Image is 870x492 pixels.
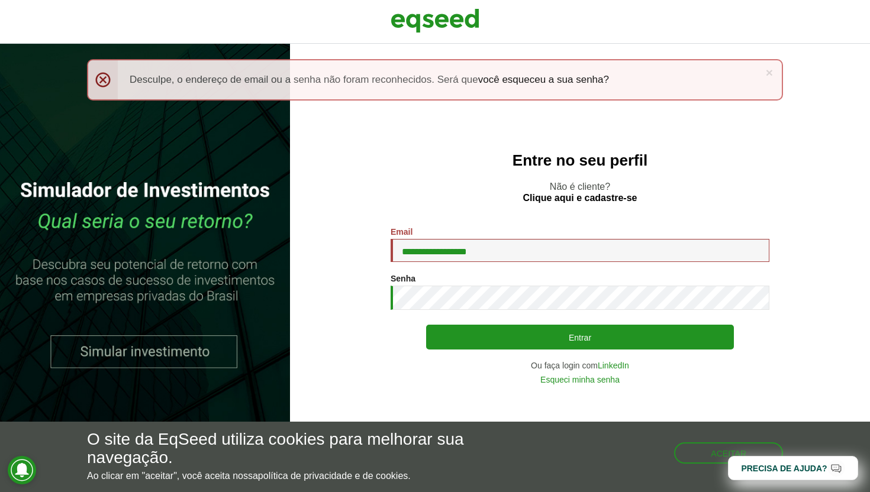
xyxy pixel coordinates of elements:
[391,274,415,283] label: Senha
[674,442,783,464] button: Aceitar
[766,66,773,79] a: ×
[523,193,637,203] a: Clique aqui e cadastre-se
[258,471,408,481] a: política de privacidade e de cookies
[478,75,609,85] a: você esqueceu a sua senha?
[314,181,846,203] p: Não é cliente?
[314,152,846,169] h2: Entre no seu perfil
[87,430,505,467] h5: O site da EqSeed utiliza cookies para melhorar sua navegação.
[426,325,734,349] button: Entrar
[540,376,620,384] a: Esqueci minha senha
[391,228,413,236] label: Email
[598,361,629,370] a: LinkedIn
[391,361,769,370] div: Ou faça login com
[87,470,505,481] p: Ao clicar em "aceitar", você aceita nossa .
[391,6,479,35] img: EqSeed Logo
[87,59,783,101] div: Desculpe, o endereço de email ou a senha não foram reconhecidos. Será que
